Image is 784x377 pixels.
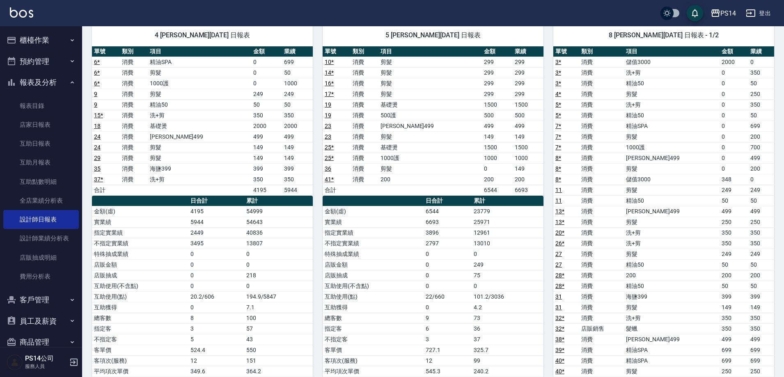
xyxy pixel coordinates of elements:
span: 5 [PERSON_NAME][DATE] 日報表 [332,31,534,39]
th: 業績 [282,46,313,57]
a: 31 [555,304,562,311]
td: 0 [251,57,282,67]
td: 350 [282,174,313,185]
td: [PERSON_NAME]499 [624,153,720,163]
td: 剪髮 [378,78,482,89]
td: 精油SPA [148,57,251,67]
td: 2000 [251,121,282,131]
td: 250 [748,217,774,227]
td: 149 [482,131,513,142]
td: 店販抽成 [92,270,188,281]
a: 36 [325,165,331,172]
td: 消費 [579,99,624,110]
td: [PERSON_NAME]499 [378,121,482,131]
td: 消費 [579,142,624,153]
td: 75 [472,270,543,281]
th: 單號 [553,46,579,57]
td: 0 [748,57,774,67]
td: 消費 [579,57,624,67]
a: 互助點數明細 [3,172,79,191]
td: 消費 [120,67,148,78]
td: 金額(虛) [92,206,188,217]
th: 類別 [579,46,624,57]
td: 不指定實業績 [323,238,424,249]
td: 剪髮 [624,185,720,195]
td: 消費 [120,163,148,174]
td: 40836 [244,227,313,238]
td: 299 [482,57,513,67]
div: PS14 [720,8,736,18]
td: 0 [472,249,543,259]
th: 項目 [148,46,251,57]
td: 剪髮 [624,131,720,142]
td: 6544 [482,185,513,195]
td: 精油50 [624,78,720,89]
td: 6693 [424,217,472,227]
td: 200 [748,131,774,142]
a: 23 [325,123,331,129]
td: 消費 [579,195,624,206]
td: 200 [378,174,482,185]
td: 消費 [351,110,378,121]
td: 1500 [513,142,543,153]
td: 25971 [472,217,543,227]
td: 0 [720,163,748,174]
td: 699 [748,121,774,131]
button: 報表及分析 [3,72,79,93]
td: 消費 [579,89,624,99]
td: 2797 [424,238,472,249]
td: 12961 [472,227,543,238]
td: 消費 [120,174,148,185]
td: 剪髮 [148,67,251,78]
span: 4 [PERSON_NAME][DATE] 日報表 [102,31,303,39]
td: 海鹽399 [148,163,251,174]
td: 299 [513,78,543,89]
td: 剪髮 [378,163,482,174]
td: 剪髮 [148,153,251,163]
td: 500 [482,110,513,121]
td: 2000 [720,57,748,67]
td: 消費 [579,153,624,163]
td: 消費 [579,227,624,238]
td: 54643 [244,217,313,227]
th: 業績 [513,46,543,57]
td: 3495 [188,238,244,249]
td: 洗+剪 [624,238,720,249]
td: 不指定實業績 [92,238,188,249]
a: 費用分析表 [3,267,79,286]
td: 剪髮 [624,89,720,99]
td: 249 [748,185,774,195]
a: 24 [94,133,101,140]
button: 登出 [743,6,774,21]
td: 350 [251,174,282,185]
td: 1000護 [624,142,720,153]
td: 50 [282,99,313,110]
a: 24 [94,144,101,151]
td: 0 [720,67,748,78]
td: 50 [720,195,748,206]
a: 29 [94,155,101,161]
a: 互助月報表 [3,153,79,172]
td: 剪髮 [624,217,720,227]
td: 499 [482,121,513,131]
td: 499 [720,206,748,217]
td: 200 [748,270,774,281]
a: 19 [325,101,331,108]
td: 0 [424,249,472,259]
td: 0 [424,259,472,270]
td: 洗+剪 [148,110,251,121]
td: 消費 [579,67,624,78]
td: 350 [748,67,774,78]
td: 精油50 [624,195,720,206]
td: 精油50 [624,259,720,270]
th: 單號 [92,46,120,57]
td: 249 [472,259,543,270]
td: 金額(虛) [323,206,424,217]
td: 1000護 [378,153,482,163]
td: 299 [482,78,513,89]
td: 消費 [351,142,378,153]
td: 0 [720,121,748,131]
th: 業績 [748,46,774,57]
table: a dense table [92,46,313,196]
td: 5944 [282,185,313,195]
